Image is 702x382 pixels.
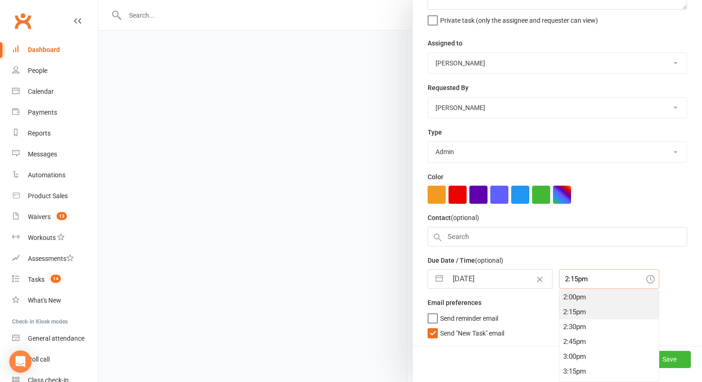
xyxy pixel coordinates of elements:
div: General attendance [28,335,84,342]
div: People [28,67,47,74]
div: Automations [28,171,65,179]
small: (optional) [451,214,479,221]
div: 2:45pm [559,334,659,349]
div: Assessments [28,255,74,262]
label: Color [428,172,443,182]
a: Product Sales [12,186,98,207]
div: Payments [28,109,57,116]
a: Workouts [12,227,98,248]
span: 13 [57,212,67,220]
a: Reports [12,123,98,144]
a: General attendance kiosk mode [12,328,98,349]
label: Contact [428,213,479,223]
div: Reports [28,129,51,137]
label: Requested By [428,83,468,93]
a: Waivers 13 [12,207,98,227]
a: What's New [12,290,98,311]
div: Roll call [28,356,50,363]
div: What's New [28,297,61,304]
div: Open Intercom Messenger [9,350,32,373]
a: Automations [12,165,98,186]
input: Search [428,227,687,246]
div: Workouts [28,234,56,241]
a: Calendar [12,81,98,102]
a: Payments [12,102,98,123]
span: 14 [51,275,61,283]
div: 2:30pm [559,319,659,334]
label: Email preferences [428,298,481,308]
label: Due Date / Time [428,255,503,265]
span: Send reminder email [440,311,498,322]
div: 3:00pm [559,349,659,364]
a: Tasks 14 [12,269,98,290]
a: Assessments [12,248,98,269]
a: People [12,60,98,81]
button: Save [648,351,691,368]
button: Clear Date [532,270,548,288]
div: Product Sales [28,192,68,200]
span: Private task (only the assignee and requester can view) [440,13,598,24]
a: Clubworx [11,9,34,32]
a: Roll call [12,349,98,370]
a: Messages [12,144,98,165]
div: Messages [28,150,57,158]
div: Dashboard [28,46,60,53]
small: (optional) [475,257,503,264]
div: Waivers [28,213,51,220]
a: Dashboard [12,39,98,60]
span: Send "New Task" email [440,326,504,337]
label: Assigned to [428,38,462,48]
div: 2:00pm [559,290,659,304]
label: Type [428,127,442,137]
div: Calendar [28,88,54,95]
div: 3:15pm [559,364,659,379]
div: 2:15pm [559,304,659,319]
div: Tasks [28,276,45,283]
